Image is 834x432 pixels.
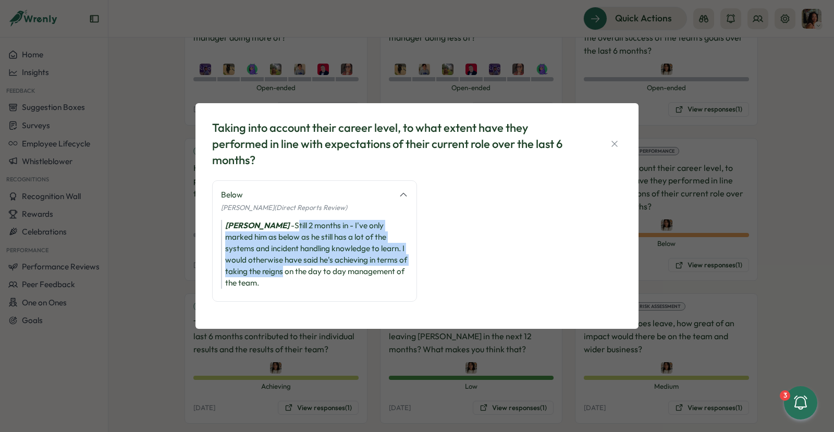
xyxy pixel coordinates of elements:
div: - Still 2 months in - I've only marked him as below as he still has a lot of the systems and inci... [221,220,408,289]
div: Taking into account their career level, to what extent have they performed in line with expectati... [212,120,582,168]
div: 3 [780,390,790,401]
i: [PERSON_NAME] [225,220,289,230]
span: [PERSON_NAME] (Direct Reports Review) [221,203,347,212]
button: 3 [784,386,817,419]
div: Below [221,189,393,201]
